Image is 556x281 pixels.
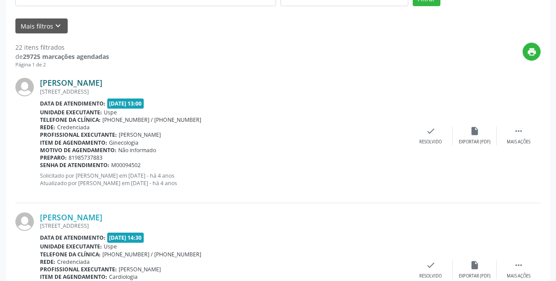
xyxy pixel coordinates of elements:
[459,273,491,279] div: Exportar (PDF)
[419,273,442,279] div: Resolvido
[119,266,161,273] span: [PERSON_NAME]
[15,52,109,61] div: de
[104,243,117,250] span: Uspe
[40,139,107,146] b: Item de agendamento:
[40,172,409,187] p: Solicitado por [PERSON_NAME] em [DATE] - há 4 anos Atualizado por [PERSON_NAME] em [DATE] - há 4 ...
[40,100,105,107] b: Data de atendimento:
[104,109,117,116] span: Uspe
[57,124,90,131] span: Credenciada
[40,222,409,230] div: [STREET_ADDRESS]
[40,266,117,273] b: Profissional executante:
[40,109,102,116] b: Unidade executante:
[470,126,480,136] i: insert_drive_file
[514,126,523,136] i: 
[426,260,436,270] i: check
[102,251,201,258] span: [PHONE_NUMBER] / [PHONE_NUMBER]
[40,243,102,250] b: Unidade executante:
[507,139,531,145] div: Mais ações
[53,21,63,31] i: keyboard_arrow_down
[15,43,109,52] div: 22 itens filtrados
[102,116,201,124] span: [PHONE_NUMBER] / [PHONE_NUMBER]
[15,78,34,96] img: img
[470,260,480,270] i: insert_drive_file
[459,139,491,145] div: Exportar (PDF)
[507,273,531,279] div: Mais ações
[15,61,109,69] div: Página 1 de 2
[57,258,90,266] span: Credenciada
[40,273,107,281] b: Item de agendamento:
[118,146,156,154] span: Não informado
[40,78,102,88] a: [PERSON_NAME]
[40,116,101,124] b: Telefone da clínica:
[419,139,442,145] div: Resolvido
[119,131,161,139] span: [PERSON_NAME]
[40,161,109,169] b: Senha de atendimento:
[23,52,109,61] strong: 29725 marcações agendadas
[40,154,67,161] b: Preparo:
[40,131,117,139] b: Profissional executante:
[40,251,101,258] b: Telefone da clínica:
[514,260,523,270] i: 
[15,18,68,34] button: Mais filtroskeyboard_arrow_down
[40,146,116,154] b: Motivo de agendamento:
[109,139,138,146] span: Ginecologia
[15,212,34,231] img: img
[107,99,144,109] span: [DATE] 13:00
[40,234,105,241] b: Data de atendimento:
[40,124,55,131] b: Rede:
[107,233,144,243] span: [DATE] 14:30
[109,273,138,281] span: Cardiologia
[40,88,409,95] div: [STREET_ADDRESS]
[527,47,537,57] i: print
[40,258,55,266] b: Rede:
[523,43,541,61] button: print
[111,161,141,169] span: M00094502
[69,154,102,161] span: 81985737883
[40,212,102,222] a: [PERSON_NAME]
[426,126,436,136] i: check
